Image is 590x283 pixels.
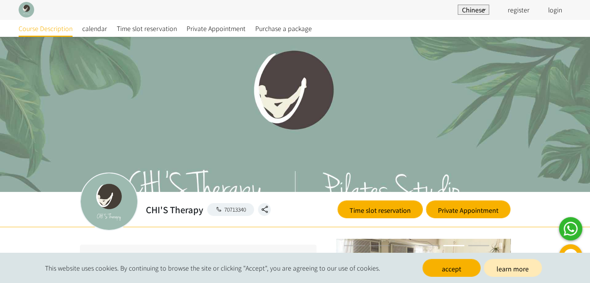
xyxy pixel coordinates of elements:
a: login [548,5,562,14]
font: Purchase a package [255,24,312,33]
a: Private Appointment [426,200,510,218]
a: Purchase a package [255,20,312,37]
a: calendar [82,20,107,37]
a: Time slot reservation [117,20,177,37]
font: Time slot reservation [350,205,411,215]
a: Time slot reservation [337,200,423,218]
img: XCiuqSzNOMkVjoLvqyfWlGi3krYmRzy3FY06BdcB.png [19,2,34,17]
a: register [508,5,529,14]
font: This website uses cookies. By continuing to browse the site or clicking "Accept", you are agreein... [45,263,380,273]
font: Time slot reservation [117,24,177,33]
a: Private Appointment [187,20,246,37]
a: learn more [484,259,542,277]
font: Private Appointment [187,24,246,33]
h2: CHI'S Therapy [146,203,203,216]
font: learn more [497,264,529,273]
a: Course Description [19,20,73,37]
font: Introduction [87,252,139,265]
font: Private Appointment [438,205,498,215]
button: accept [422,259,481,277]
font: calendar [82,24,107,33]
font: accept [442,264,461,273]
font: Course Description [19,24,73,33]
a: 70713340 [207,203,254,216]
